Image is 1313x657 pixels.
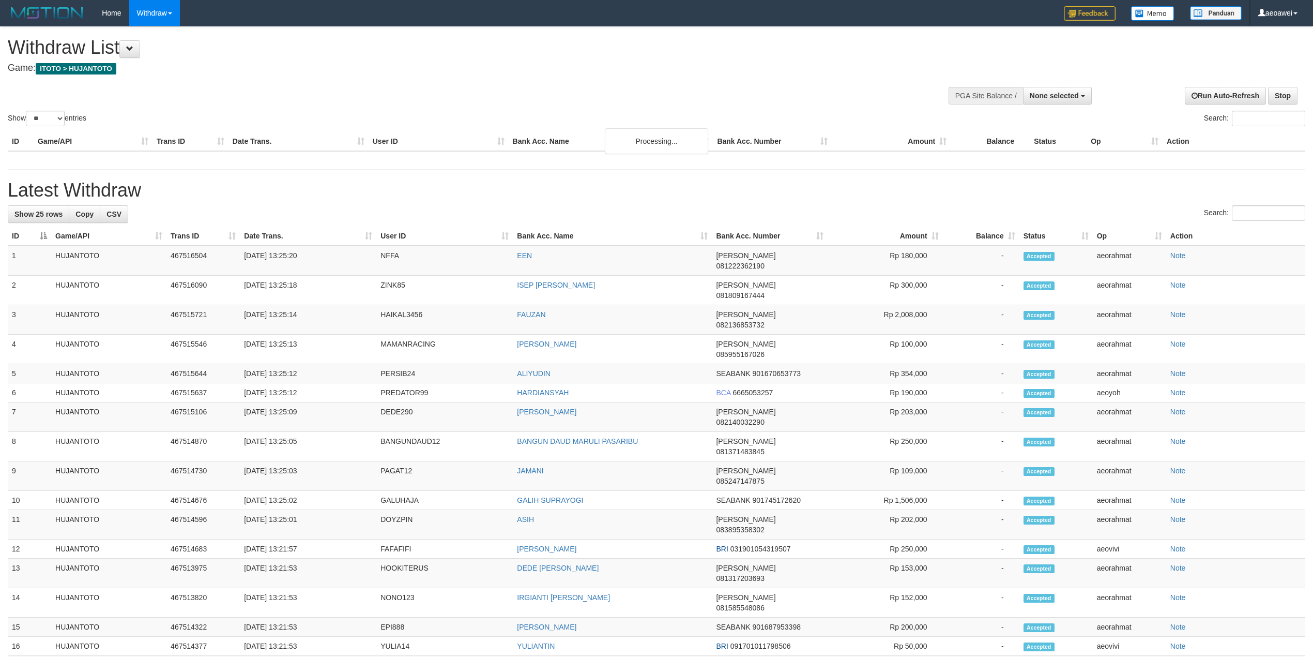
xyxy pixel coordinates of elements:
td: - [943,335,1019,364]
td: - [943,461,1019,491]
a: Note [1170,437,1186,445]
th: Game/API [34,132,152,151]
td: - [943,246,1019,276]
td: [DATE] 13:25:12 [240,364,376,383]
td: aeorahmat [1093,246,1166,276]
td: 8 [8,432,51,461]
a: Note [1170,310,1186,319]
span: SEABANK [716,623,750,631]
th: Trans ID: activate to sort column ascending [166,227,240,246]
a: CSV [100,205,128,223]
select: Showentries [26,111,65,126]
span: Accepted [1024,564,1055,573]
a: YULIANTIN [517,642,555,650]
td: - [943,540,1019,559]
td: - [943,491,1019,510]
span: Copy 901745172620 to clipboard [753,496,801,504]
td: Rp 100,000 [828,335,943,364]
th: Trans ID [152,132,228,151]
span: Copy 901670653773 to clipboard [753,369,801,378]
td: aeorahmat [1093,402,1166,432]
span: Accepted [1024,408,1055,417]
td: - [943,364,1019,383]
td: Rp 153,000 [828,559,943,588]
span: Copy 085247147875 to clipboard [716,477,764,485]
span: CSV [106,210,121,218]
a: Note [1170,642,1186,650]
td: HAIKAL3456 [376,305,513,335]
td: aeorahmat [1093,618,1166,637]
a: DEDE [PERSON_NAME] [517,564,599,572]
td: Rp 250,000 [828,540,943,559]
td: 467516504 [166,246,240,276]
th: Amount [832,132,951,151]
td: - [943,432,1019,461]
input: Search: [1232,205,1305,221]
td: Rp 354,000 [828,364,943,383]
td: EPI888 [376,618,513,637]
a: Stop [1268,87,1297,104]
span: Accepted [1024,311,1055,320]
td: aeoyoh [1093,383,1166,402]
img: MOTION_logo.png [8,5,86,21]
span: SEABANK [716,496,750,504]
span: [PERSON_NAME] [716,515,775,524]
a: HARDIANSYAH [517,389,569,397]
td: 15 [8,618,51,637]
span: Accepted [1024,389,1055,398]
td: 13 [8,559,51,588]
h4: Game: [8,63,865,73]
td: Rp 50,000 [828,637,943,656]
span: Accepted [1024,545,1055,554]
a: [PERSON_NAME] [517,545,576,553]
h1: Latest Withdraw [8,180,1305,201]
td: Rp 109,000 [828,461,943,491]
td: [DATE] 13:21:53 [240,559,376,588]
td: [DATE] 13:25:01 [240,510,376,540]
a: JAMANI [517,467,543,475]
td: [DATE] 13:25:13 [240,335,376,364]
span: Copy [75,210,94,218]
a: [PERSON_NAME] [517,408,576,416]
th: Balance: activate to sort column ascending [943,227,1019,246]
a: [PERSON_NAME] [517,623,576,631]
span: [PERSON_NAME] [716,467,775,475]
td: 12 [8,540,51,559]
a: Copy [69,205,100,223]
td: 10 [8,491,51,510]
a: Run Auto-Refresh [1185,87,1266,104]
td: [DATE] 13:25:12 [240,383,376,402]
th: Bank Acc. Number [713,132,832,151]
span: Copy 091701011798506 to clipboard [730,642,791,650]
td: 467514377 [166,637,240,656]
td: HUJANTOTO [51,637,166,656]
span: Accepted [1024,623,1055,632]
span: Accepted [1024,370,1055,379]
img: panduan.png [1190,6,1242,20]
td: aeorahmat [1093,461,1166,491]
td: 6 [8,383,51,402]
td: Rp 203,000 [828,402,943,432]
td: - [943,588,1019,618]
td: aeovivi [1093,540,1166,559]
span: None selected [1030,92,1079,100]
td: [DATE] 13:25:02 [240,491,376,510]
span: Copy 081585548086 to clipboard [716,604,764,612]
span: [PERSON_NAME] [716,281,775,289]
td: 467515644 [166,364,240,383]
a: EEN [517,251,532,260]
a: Note [1170,251,1186,260]
span: Accepted [1024,516,1055,525]
th: Bank Acc. Number: activate to sort column ascending [712,227,827,246]
td: 9 [8,461,51,491]
td: - [943,510,1019,540]
td: HUJANTOTO [51,246,166,276]
span: Show 25 rows [14,210,63,218]
th: Status: activate to sort column ascending [1019,227,1093,246]
td: HUJANTOTO [51,618,166,637]
td: 467515637 [166,383,240,402]
span: Copy 081317203693 to clipboard [716,574,764,583]
td: 467513820 [166,588,240,618]
td: 16 [8,637,51,656]
td: - [943,637,1019,656]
